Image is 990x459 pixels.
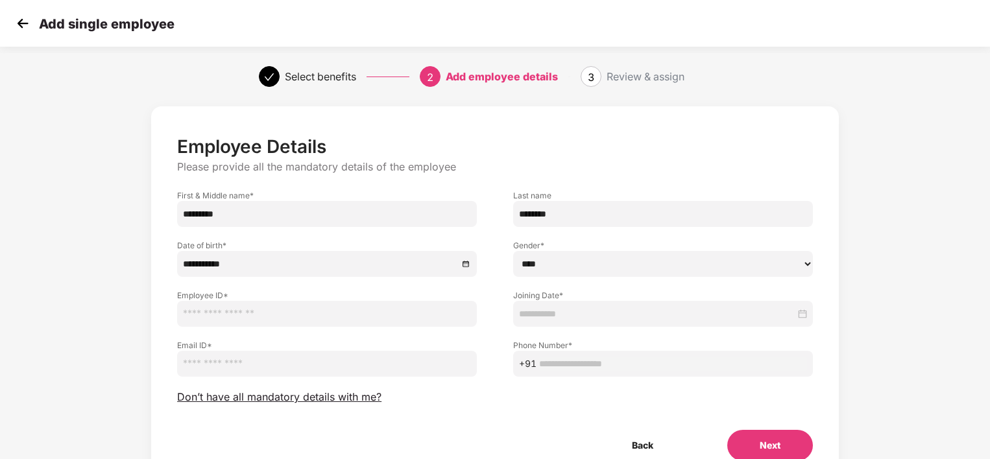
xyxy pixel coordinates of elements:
div: Select benefits [285,66,356,87]
span: Don’t have all mandatory details with me? [177,390,381,404]
p: Please provide all the mandatory details of the employee [177,160,813,174]
label: Email ID [177,340,477,351]
label: First & Middle name [177,190,477,201]
span: 2 [427,71,433,84]
p: Employee Details [177,135,813,158]
div: Review & assign [607,66,684,87]
span: +91 [519,357,537,371]
label: Gender [513,240,813,251]
img: svg+xml;base64,PHN2ZyB4bWxucz0iaHR0cDovL3d3dy53My5vcmcvMjAwMC9zdmciIHdpZHRoPSIzMCIgaGVpZ2h0PSIzMC... [13,14,32,33]
label: Phone Number [513,340,813,351]
div: Add employee details [446,66,558,87]
span: 3 [588,71,594,84]
p: Add single employee [39,16,175,32]
label: Joining Date [513,290,813,301]
label: Date of birth [177,240,477,251]
label: Last name [513,190,813,201]
label: Employee ID [177,290,477,301]
span: check [264,72,274,82]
